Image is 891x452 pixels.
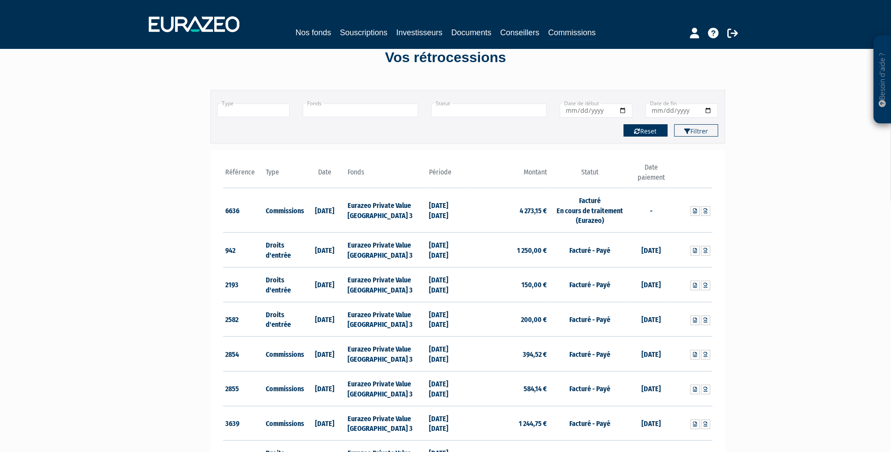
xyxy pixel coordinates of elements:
[427,371,468,406] td: [DATE] [DATE]
[304,302,345,337] td: [DATE]
[549,188,631,233] td: Facturé En cours de traitement (Eurazeo)
[304,337,345,371] td: [DATE]
[451,26,491,39] a: Documents
[549,163,631,188] th: Statut
[549,233,631,267] td: Facturé - Payé
[631,302,671,337] td: [DATE]
[549,371,631,406] td: Facturé - Payé
[631,163,671,188] th: Date paiement
[345,337,426,371] td: Eurazeo Private Value [GEOGRAPHIC_DATA] 3
[631,337,671,371] td: [DATE]
[295,26,331,39] a: Nos fonds
[549,406,631,441] td: Facturé - Payé
[427,233,468,267] td: [DATE] [DATE]
[631,267,671,302] td: [DATE]
[427,406,468,441] td: [DATE] [DATE]
[468,337,549,371] td: 394,52 €
[427,163,468,188] th: Période
[340,26,387,39] a: Souscriptions
[345,163,426,188] th: Fonds
[304,233,345,267] td: [DATE]
[549,337,631,371] td: Facturé - Payé
[264,371,304,406] td: Commissions
[223,302,264,337] td: 2582
[345,188,426,233] td: Eurazeo Private Value [GEOGRAPHIC_DATA] 3
[345,267,426,302] td: Eurazeo Private Value [GEOGRAPHIC_DATA] 3
[396,26,442,39] a: Investisseurs
[674,124,718,137] button: Filtrer
[631,233,671,267] td: [DATE]
[149,16,239,32] img: 1732889491-logotype_eurazeo_blanc_rvb.png
[631,188,671,233] td: -
[468,233,549,267] td: 1 250,00 €
[345,302,426,337] td: Eurazeo Private Value [GEOGRAPHIC_DATA] 3
[223,267,264,302] td: 2193
[631,371,671,406] td: [DATE]
[549,267,631,302] td: Facturé - Payé
[468,163,549,188] th: Montant
[500,26,539,39] a: Conseillers
[264,406,304,441] td: Commissions
[427,188,468,233] td: [DATE] [DATE]
[223,163,264,188] th: Référence
[223,337,264,371] td: 2854
[264,337,304,371] td: Commissions
[304,163,345,188] th: Date
[345,371,426,406] td: Eurazeo Private Value [GEOGRAPHIC_DATA] 3
[877,40,887,119] p: Besoin d'aide ?
[623,124,667,137] button: Reset
[304,188,345,233] td: [DATE]
[427,302,468,337] td: [DATE] [DATE]
[468,267,549,302] td: 150,00 €
[468,371,549,406] td: 584,14 €
[548,26,596,40] a: Commissions
[345,233,426,267] td: Eurazeo Private Value [GEOGRAPHIC_DATA] 3
[468,302,549,337] td: 200,00 €
[468,188,549,233] td: 4 273,15 €
[223,371,264,406] td: 2855
[549,302,631,337] td: Facturé - Payé
[264,163,304,188] th: Type
[631,406,671,441] td: [DATE]
[264,188,304,233] td: Commissions
[223,406,264,441] td: 3639
[264,267,304,302] td: Droits d'entrée
[264,233,304,267] td: Droits d'entrée
[304,371,345,406] td: [DATE]
[427,267,468,302] td: [DATE] [DATE]
[304,406,345,441] td: [DATE]
[223,233,264,267] td: 942
[468,406,549,441] td: 1 244,75 €
[427,337,468,371] td: [DATE] [DATE]
[345,406,426,441] td: Eurazeo Private Value [GEOGRAPHIC_DATA] 3
[223,188,264,233] td: 6636
[264,302,304,337] td: Droits d'entrée
[195,48,697,68] div: Vos rétrocessions
[304,267,345,302] td: [DATE]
